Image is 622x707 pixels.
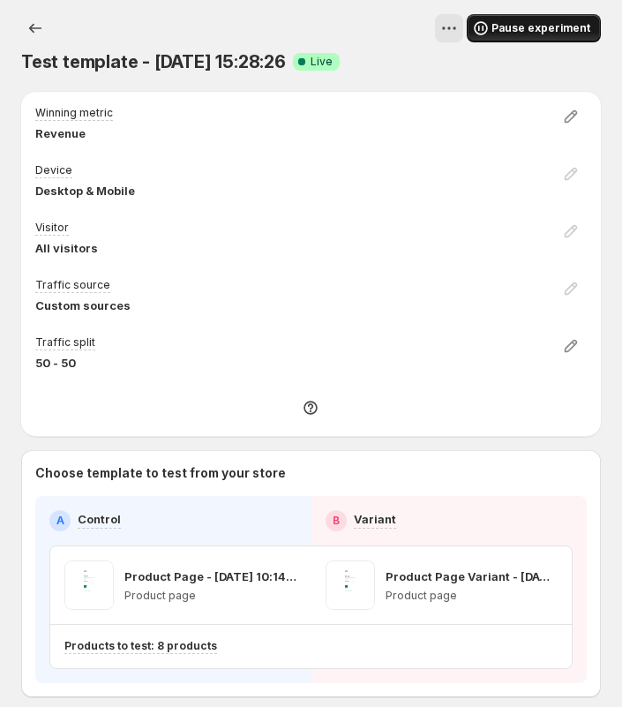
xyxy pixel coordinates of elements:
p: 50 - 50 [35,354,95,372]
p: Visitor [35,221,69,235]
p: Desktop & Mobile [35,182,135,199]
p: Control [78,510,121,528]
button: Pause experiment [467,14,601,42]
img: Product Page - Apr 9, 10:14:03 [64,560,114,610]
p: Product Page - [DATE] 10:14:03 [124,568,297,585]
h2: B [333,514,340,528]
p: Choose template to test from your store [35,464,587,482]
p: Variant [354,510,396,528]
p: Product Page Variant - [DATE] 10:14:03 [386,568,558,585]
img: Product Page Variant - Apr 9, 10:14:03 [326,560,375,610]
button: View actions for Test template - May 30, 15:28:26 [435,14,463,42]
button: Experiments [21,14,49,42]
p: Traffic source [35,278,110,292]
p: Product page [124,589,297,603]
p: Revenue [35,124,113,142]
p: Winning metric [35,106,113,120]
p: Traffic split [35,335,95,350]
p: Device [35,163,72,177]
span: Live [311,55,333,69]
h2: A [56,514,64,528]
p: Product page [386,589,558,603]
span: Test template - [DATE] 15:28:26 [21,51,286,72]
span: Pause experiment [491,21,590,35]
p: Custom sources [35,297,131,314]
p: Products to test: 8 products [64,639,217,653]
p: All visitors [35,239,98,257]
